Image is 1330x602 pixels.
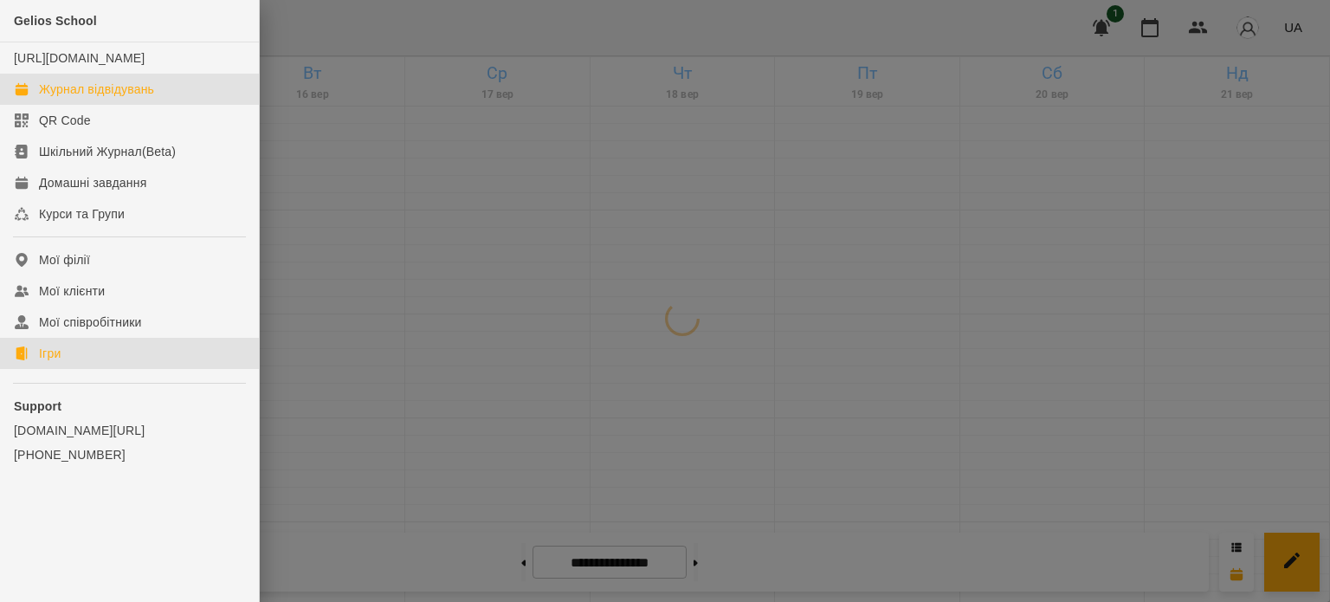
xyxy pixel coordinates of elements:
[39,282,105,300] div: Мої клієнти
[14,422,245,439] a: [DOMAIN_NAME][URL]
[39,314,142,331] div: Мої співробітники
[14,446,245,463] a: [PHONE_NUMBER]
[39,345,61,362] div: Ігри
[39,174,146,191] div: Домашні завдання
[14,398,245,415] p: Support
[39,251,90,269] div: Мої філії
[39,81,154,98] div: Журнал відвідувань
[39,143,176,160] div: Шкільний Журнал(Beta)
[39,205,125,223] div: Курси та Групи
[14,14,97,28] span: Gelios School
[14,51,145,65] a: [URL][DOMAIN_NAME]
[39,112,91,129] div: QR Code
